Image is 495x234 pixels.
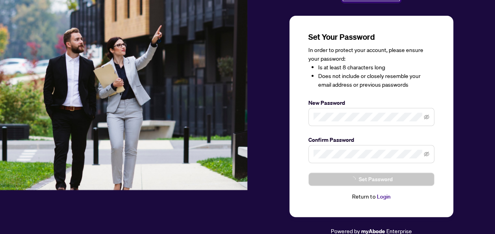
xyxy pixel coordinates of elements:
li: Is at least 8 characters long [318,63,434,72]
button: Set Password [308,173,434,186]
label: New Password [308,98,434,107]
li: Does not include or closely resemble your email address or previous passwords [318,72,434,89]
h3: Set Your Password [308,32,434,43]
span: eye-invisible [424,114,429,120]
label: Confirm Password [308,136,434,144]
span: eye-invisible [424,151,429,157]
div: Return to [308,192,434,201]
div: In order to protect your account, please ensure your password: [308,46,434,89]
a: Login [376,193,390,200]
